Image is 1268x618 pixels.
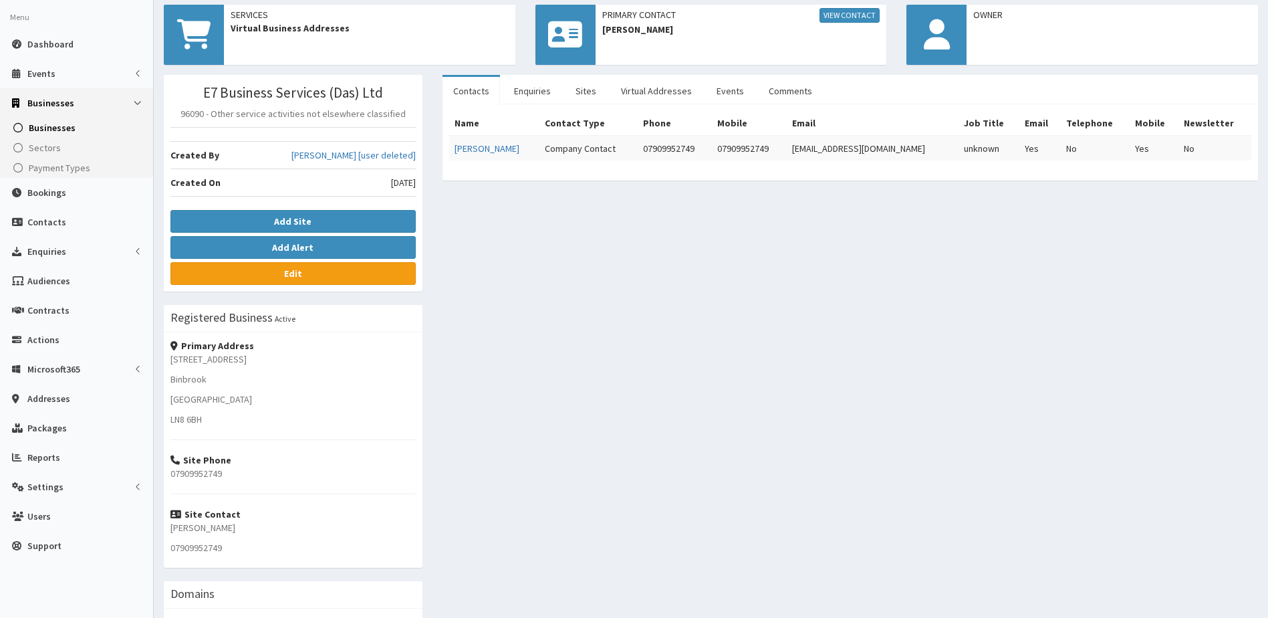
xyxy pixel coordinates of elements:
[170,508,241,520] strong: Site Contact
[170,393,416,406] p: [GEOGRAPHIC_DATA]
[170,107,416,120] p: 96090 - Other service activities not elsewhere classified
[391,176,416,189] span: [DATE]
[274,215,311,227] b: Add Site
[27,393,70,405] span: Addresses
[712,111,787,136] th: Mobile
[706,77,755,105] a: Events
[959,136,1019,161] td: unknown
[1061,136,1130,161] td: No
[170,149,219,161] b: Created By
[27,481,64,493] span: Settings
[27,68,55,80] span: Events
[602,8,880,23] span: Primary Contact
[170,262,416,285] a: Edit
[27,38,74,50] span: Dashboard
[1178,136,1251,161] td: No
[170,340,254,352] strong: Primary Address
[27,304,70,316] span: Contracts
[959,111,1019,136] th: Job Title
[284,268,302,280] b: Edit
[819,8,880,23] a: View Contact
[29,142,61,154] span: Sectors
[170,521,416,534] p: [PERSON_NAME]
[27,540,61,552] span: Support
[1019,136,1060,161] td: Yes
[170,541,416,554] p: 07909952749
[170,312,273,324] h3: Registered Business
[231,8,509,21] span: Services
[3,138,153,158] a: Sectors
[787,111,959,136] th: Email
[638,136,713,161] td: 07909952749
[170,85,416,100] h3: E7 Business Services (Das) Ltd
[1178,111,1251,136] th: Newsletter
[3,158,153,178] a: Payment Types
[442,77,500,105] a: Contacts
[27,275,70,287] span: Audiences
[170,177,221,189] b: Created On
[291,148,416,162] a: [PERSON_NAME] [user deleted]
[27,187,66,199] span: Bookings
[170,467,416,480] p: 07909952749
[455,142,519,154] a: [PERSON_NAME]
[1130,111,1178,136] th: Mobile
[27,510,51,522] span: Users
[275,314,295,324] small: Active
[3,118,153,138] a: Businesses
[29,122,76,134] span: Businesses
[170,352,416,366] p: [STREET_ADDRESS]
[272,241,313,253] b: Add Alert
[27,97,74,109] span: Businesses
[758,77,823,105] a: Comments
[29,162,90,174] span: Payment Types
[1130,136,1178,161] td: Yes
[973,8,1251,21] span: Owner
[449,111,539,136] th: Name
[1019,111,1060,136] th: Email
[170,236,416,259] button: Add Alert
[539,111,637,136] th: Contact Type
[170,413,416,426] p: LN8 6BH
[27,422,67,434] span: Packages
[170,588,215,600] h3: Domains
[27,334,59,346] span: Actions
[539,136,637,161] td: Company Contact
[170,454,231,466] strong: Site Phone
[638,111,713,136] th: Phone
[27,245,66,257] span: Enquiries
[27,363,80,375] span: Microsoft365
[1061,111,1130,136] th: Telephone
[565,77,607,105] a: Sites
[27,451,60,463] span: Reports
[602,23,880,36] span: [PERSON_NAME]
[231,21,509,35] span: Virtual Business Addresses
[610,77,703,105] a: Virtual Addresses
[712,136,787,161] td: 07909952749
[503,77,561,105] a: Enquiries
[787,136,959,161] td: [EMAIL_ADDRESS][DOMAIN_NAME]
[27,216,66,228] span: Contacts
[170,373,416,386] p: Binbrook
